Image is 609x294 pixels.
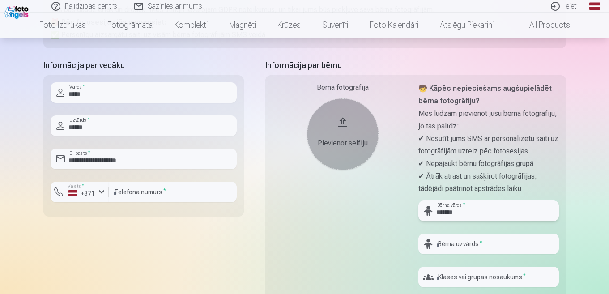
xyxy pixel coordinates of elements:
a: Foto kalendāri [359,13,429,38]
a: Krūzes [267,13,311,38]
button: Valsts*+371 [51,182,109,202]
button: Pievienot selfiju [307,98,379,170]
strong: 🧒 Kāpēc nepieciešams augšupielādēt bērna fotogrāfiju? [418,84,552,105]
a: Foto izdrukas [29,13,97,38]
img: /fa1 [4,4,31,19]
label: Valsts [65,183,87,190]
a: Atslēgu piekariņi [429,13,504,38]
p: Mēs lūdzam pievienot jūsu bērna fotogrāfiju, jo tas palīdz: [418,107,559,132]
a: Fotogrāmata [97,13,163,38]
h5: Informācija par bērnu [265,59,566,72]
div: Pievienot selfiju [316,138,370,149]
p: ✔ Nepajaukt bērnu fotogrāfijas grupā [418,158,559,170]
a: Magnēti [218,13,267,38]
h5: Informācija par vecāku [43,59,244,72]
p: ✔ Ātrāk atrast un sašķirot fotogrāfijas, tādējādi paātrinot apstrādes laiku [418,170,559,195]
p: ✔ Nosūtīt jums SMS ar personalizētu saiti uz fotogrāfijām uzreiz pēc fotosesijas [418,132,559,158]
div: Bērna fotogrāfija [273,82,413,93]
a: Suvenīri [311,13,359,38]
a: All products [504,13,581,38]
div: +371 [68,189,95,198]
a: Komplekti [163,13,218,38]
